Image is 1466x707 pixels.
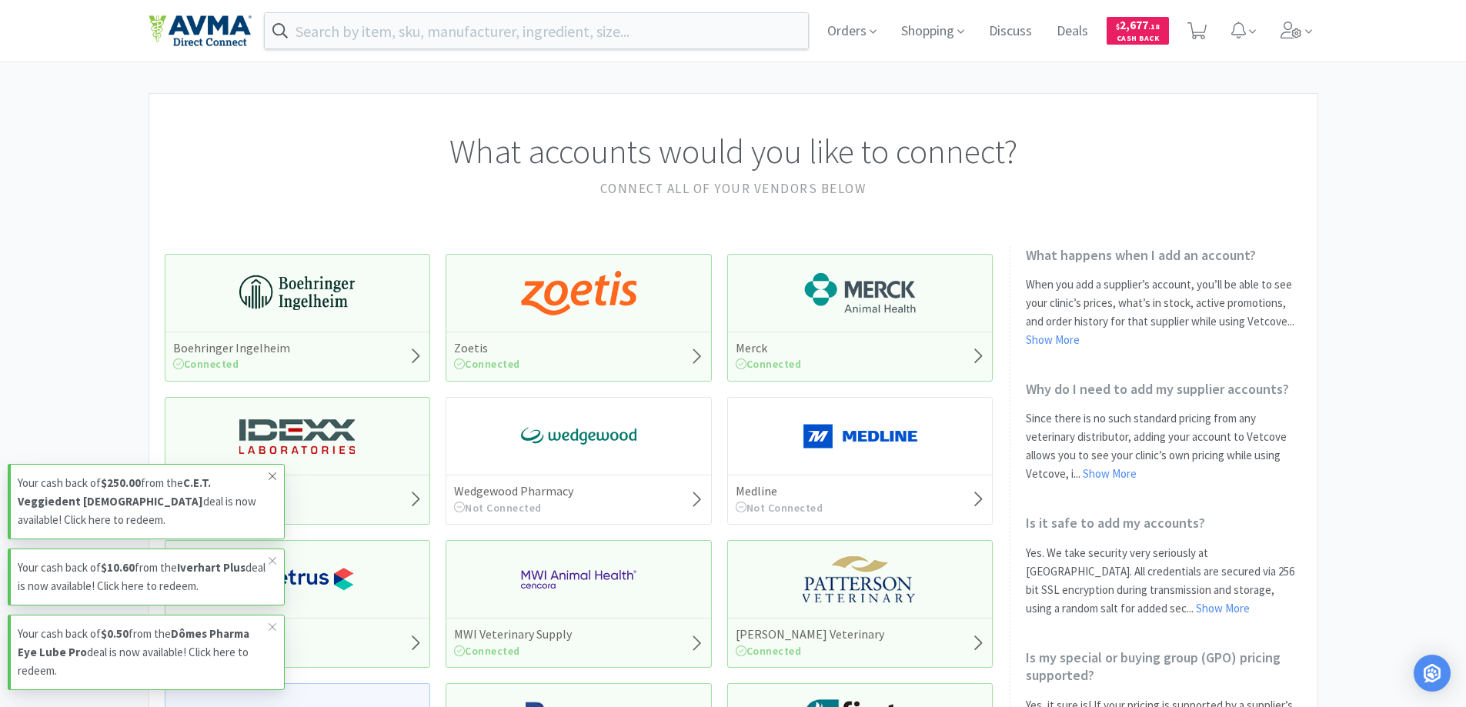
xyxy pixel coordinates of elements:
div: Open Intercom Messenger [1414,655,1451,692]
h5: Medline [736,483,823,499]
img: e40baf8987b14801afb1611fffac9ca4_8.png [521,413,636,459]
a: Show More [1026,332,1080,347]
span: Connected [454,357,520,371]
img: 77fca1acd8b6420a9015268ca798ef17_1.png [239,556,355,602]
h5: [PERSON_NAME] Veterinary [736,626,884,642]
span: Cash Back [1116,35,1160,45]
h2: Is my special or buying group (GPO) pricing supported? [1026,649,1302,685]
span: Connected [454,644,520,658]
a: Show More [1083,466,1137,481]
span: Connected [736,644,802,658]
h2: What happens when I add an account? [1026,246,1302,264]
span: . 18 [1148,22,1160,32]
a: $2,677.18Cash Back [1107,10,1169,52]
strong: $0.50 [101,626,129,641]
strong: Iverhart Plus [177,560,245,575]
img: 13250b0087d44d67bb1668360c5632f9_13.png [239,413,355,459]
p: Your cash back of from the deal is now available! Click here to redeem. [18,625,269,680]
p: Since there is no such standard pricing from any veterinary distributor, adding your account to V... [1026,409,1302,483]
p: Your cash back of from the deal is now available! Click here to redeem. [18,559,269,595]
h1: What accounts would you like to connect? [165,125,1302,178]
strong: $10.60 [101,560,135,575]
img: 6d7abf38e3b8462597f4a2f88dede81e_176.png [803,270,918,316]
img: f6b2451649754179b5b4e0c70c3f7cb0_2.png [521,556,636,602]
span: $ [1116,22,1120,32]
span: 2,677 [1116,18,1160,32]
span: Connected [736,357,802,371]
h2: Why do I need to add my supplier accounts? [1026,380,1302,398]
span: Not Connected [454,501,542,515]
a: Show More [1196,601,1250,615]
h5: MWI Veterinary Supply [454,626,572,642]
span: Connected [173,357,239,371]
img: f5e969b455434c6296c6d81ef179fa71_3.png [803,556,918,602]
a: Discuss [983,25,1038,38]
input: Search by item, sku, manufacturer, ingredient, size... [265,13,809,48]
h2: Connect all of your vendors below [165,178,1302,199]
a: Deals [1050,25,1094,38]
p: Your cash back of from the deal is now available! Click here to redeem. [18,474,269,529]
img: a646391c64b94eb2892348a965bf03f3_134.png [803,413,918,459]
h5: Wedgewood Pharmacy [454,483,573,499]
img: e4e33dab9f054f5782a47901c742baa9_102.png [149,15,252,47]
img: a673e5ab4e5e497494167fe422e9a3ab.png [521,270,636,316]
img: 730db3968b864e76bcafd0174db25112_22.png [239,270,355,316]
p: Yes. We take security very seriously at [GEOGRAPHIC_DATA]. All credentials are secured via 256 bi... [1026,544,1302,618]
h5: Merck [736,340,802,356]
strong: $250.00 [101,475,141,490]
p: When you add a supplier’s account, you’ll be able to see your clinic’s prices, what’s in stock, a... [1026,275,1302,349]
h5: Zoetis [454,340,520,356]
h2: Is it safe to add my accounts? [1026,514,1302,532]
span: Not Connected [736,501,823,515]
h5: Boehringer Ingelheim [173,340,290,356]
